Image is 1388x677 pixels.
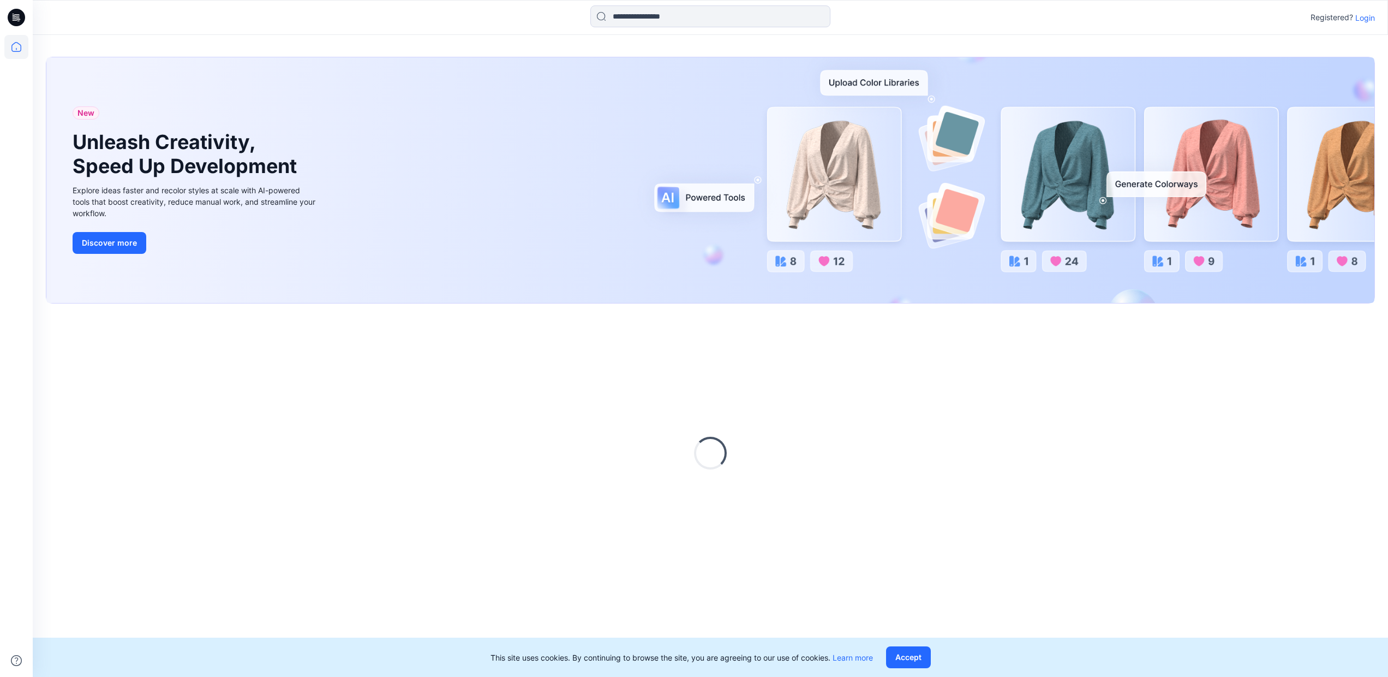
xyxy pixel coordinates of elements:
[1355,12,1375,23] p: Login
[1311,11,1353,24] p: Registered?
[73,232,318,254] a: Discover more
[886,646,931,668] button: Accept
[490,652,873,663] p: This site uses cookies. By continuing to browse the site, you are agreeing to our use of cookies.
[833,653,873,662] a: Learn more
[73,232,146,254] button: Discover more
[73,185,318,219] div: Explore ideas faster and recolor styles at scale with AI-powered tools that boost creativity, red...
[77,106,94,120] span: New
[73,130,302,177] h1: Unleash Creativity, Speed Up Development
